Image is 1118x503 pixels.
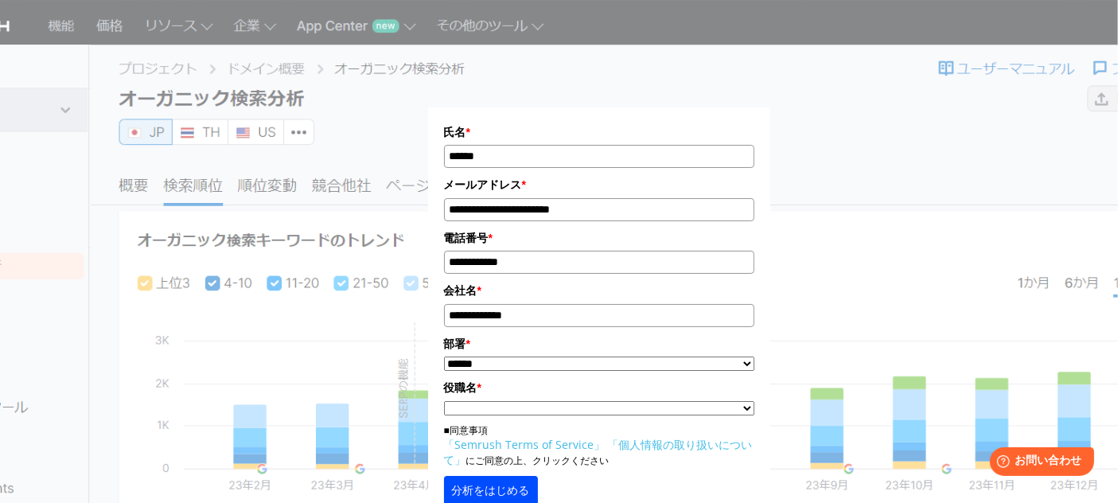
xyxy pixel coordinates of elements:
iframe: Help widget launcher [976,441,1100,485]
p: ■同意事項 にご同意の上、クリックください [444,423,754,468]
a: 「個人情報の取り扱いについて」 [444,437,753,467]
label: メールアドレス [444,176,754,193]
a: 「Semrush Terms of Service」 [444,437,606,452]
label: 部署 [444,335,754,353]
label: 氏名 [444,123,754,141]
label: 会社名 [444,282,754,299]
label: 電話番号 [444,229,754,247]
label: 役職名 [444,379,754,396]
